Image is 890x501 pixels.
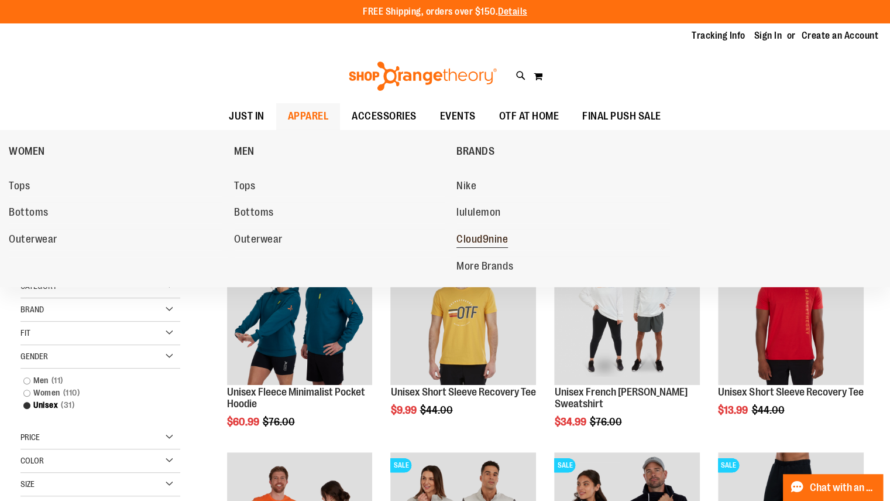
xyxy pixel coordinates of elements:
img: Shop Orangetheory [347,62,499,91]
img: Unisex French Terry Crewneck Sweatshirt primary image [554,239,700,385]
span: APPAREL [288,103,329,129]
span: Outerwear [234,233,283,248]
img: Product image for Unisex Short Sleeve Recovery Tee [718,239,864,385]
span: Bottoms [234,206,274,221]
a: Unisex Short Sleeve Recovery Tee [390,386,535,398]
a: JUST IN [217,103,276,130]
span: Brand [20,305,44,314]
span: MEN [234,145,255,160]
span: JUST IN [229,103,264,129]
span: Tops [9,180,30,195]
span: Cloud9nine [456,233,508,248]
p: FREE Shipping, orders over $150. [363,5,527,19]
div: product [548,233,706,457]
span: Color [20,456,44,465]
a: Details [498,6,527,17]
a: Unisex Short Sleeve Recovery Tee [718,386,863,398]
img: Product image for Unisex Short Sleeve Recovery Tee [390,239,536,385]
a: BRANDS [456,136,676,166]
span: $60.99 [227,416,261,428]
a: Unisex31 [18,399,171,411]
span: Chat with an Expert [810,482,876,493]
a: Sign In [754,29,782,42]
img: Unisex Fleece Minimalist Pocket Hoodie [227,239,373,385]
span: $44.00 [420,404,454,416]
a: Unisex Fleece Minimalist Pocket Hoodie [227,239,373,387]
span: OTF AT HOME [499,103,559,129]
a: WOMEN [9,136,228,166]
a: Unisex French [PERSON_NAME] Sweatshirt [554,386,687,410]
span: WOMEN [9,145,45,160]
a: Product image for Unisex Short Sleeve Recovery Tee [718,239,864,387]
a: Outerwear [234,229,445,250]
div: product [712,233,870,446]
span: FINAL PUSH SALE [582,103,661,129]
span: Gender [20,352,48,361]
a: FINAL PUSH SALE [571,103,673,129]
span: $34.99 [554,416,587,428]
span: Fit [20,328,30,338]
span: SALE [390,458,411,472]
span: $9.99 [390,404,418,416]
span: $76.00 [589,416,623,428]
span: EVENTS [440,103,476,129]
span: $76.00 [263,416,297,428]
span: lululemon [456,206,501,221]
span: Price [20,432,40,442]
span: $13.99 [718,404,750,416]
span: Size [20,479,35,489]
a: Create an Account [802,29,879,42]
span: 11 [49,374,66,387]
a: Tops [234,176,445,197]
span: ACCESSORIES [352,103,417,129]
a: ACCESSORIES [340,103,428,130]
a: APPAREL [276,103,341,130]
span: 31 [58,399,77,411]
a: Product image for Unisex Short Sleeve Recovery Tee [390,239,536,387]
a: Unisex French Terry Crewneck Sweatshirt primary imageSALESALESALE [554,239,700,387]
span: Outerwear [9,233,57,248]
div: product [221,233,379,457]
a: Tracking Info [692,29,745,42]
span: 110 [60,387,83,399]
a: Women110 [18,387,171,399]
div: product [384,233,542,446]
span: SALE [554,458,575,472]
span: Bottoms [9,206,49,221]
span: More Brands [456,260,513,275]
span: BRANDS [456,145,494,160]
a: OTF AT HOME [487,103,571,130]
a: Unisex Fleece Minimalist Pocket Hoodie [227,386,365,410]
span: Nike [456,180,476,195]
span: $44.00 [751,404,786,416]
button: Chat with an Expert [783,474,884,501]
a: MEN [234,136,451,166]
a: Bottoms [234,202,445,223]
a: EVENTS [428,103,487,130]
span: SALE [718,458,739,472]
a: Men11 [18,374,171,387]
span: Tops [234,180,255,195]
